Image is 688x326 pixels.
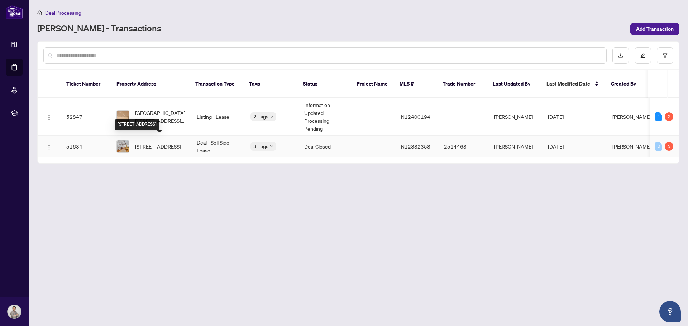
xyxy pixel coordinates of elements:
button: download [612,47,629,64]
button: Logo [43,111,55,122]
span: 3 Tags [253,142,268,150]
td: 52847 [61,98,111,136]
th: Tags [243,70,297,98]
button: Add Transaction [630,23,679,35]
th: Project Name [351,70,394,98]
button: edit [635,47,651,64]
th: Transaction Type [190,70,243,98]
td: - [352,136,395,157]
span: [DATE] [548,143,564,150]
img: Profile Icon [8,305,21,318]
img: Logo [46,115,52,120]
th: Last Modified Date [541,70,605,98]
td: [PERSON_NAME] [488,98,542,136]
img: logo [6,5,23,19]
span: home [37,10,42,15]
span: edit [640,53,645,58]
th: Status [297,70,351,98]
button: Logo [43,141,55,152]
td: [PERSON_NAME] [488,136,542,157]
th: Trade Number [437,70,487,98]
span: download [618,53,623,58]
img: thumbnail-img [117,111,129,123]
td: - [438,98,488,136]
td: - [352,98,395,136]
span: [GEOGRAPHIC_DATA][STREET_ADDRESS][GEOGRAPHIC_DATA] [135,109,185,125]
th: Property Address [111,70,190,98]
td: Deal - Sell Side Lease [191,136,245,157]
img: thumbnail-img [117,140,129,152]
td: 51634 [61,136,111,157]
td: Deal Closed [298,136,352,157]
td: Listing - Lease [191,98,245,136]
span: Last Modified Date [546,80,590,88]
td: Information Updated - Processing Pending [298,98,352,136]
button: Open asap [659,301,681,322]
span: filter [663,53,668,58]
span: Add Transaction [636,23,674,35]
div: 0 [655,142,662,151]
img: Logo [46,144,52,150]
span: Deal Processing [45,10,81,16]
button: filter [657,47,673,64]
th: Ticket Number [61,70,111,98]
span: down [270,145,273,148]
span: 2 Tags [253,112,268,121]
span: [PERSON_NAME] [612,113,651,120]
th: Created By [605,70,648,98]
div: 2 [665,112,673,121]
span: [PERSON_NAME] [612,143,651,150]
span: down [270,115,273,118]
span: [STREET_ADDRESS] [135,142,181,150]
div: 3 [665,142,673,151]
span: [DATE] [548,113,564,120]
a: [PERSON_NAME] - Transactions [37,23,161,35]
div: [STREET_ADDRESS] [115,119,159,130]
th: MLS # [394,70,437,98]
span: N12382358 [401,143,430,150]
div: 1 [655,112,662,121]
th: Last Updated By [487,70,541,98]
span: N12400194 [401,113,430,120]
td: 2514468 [438,136,488,157]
